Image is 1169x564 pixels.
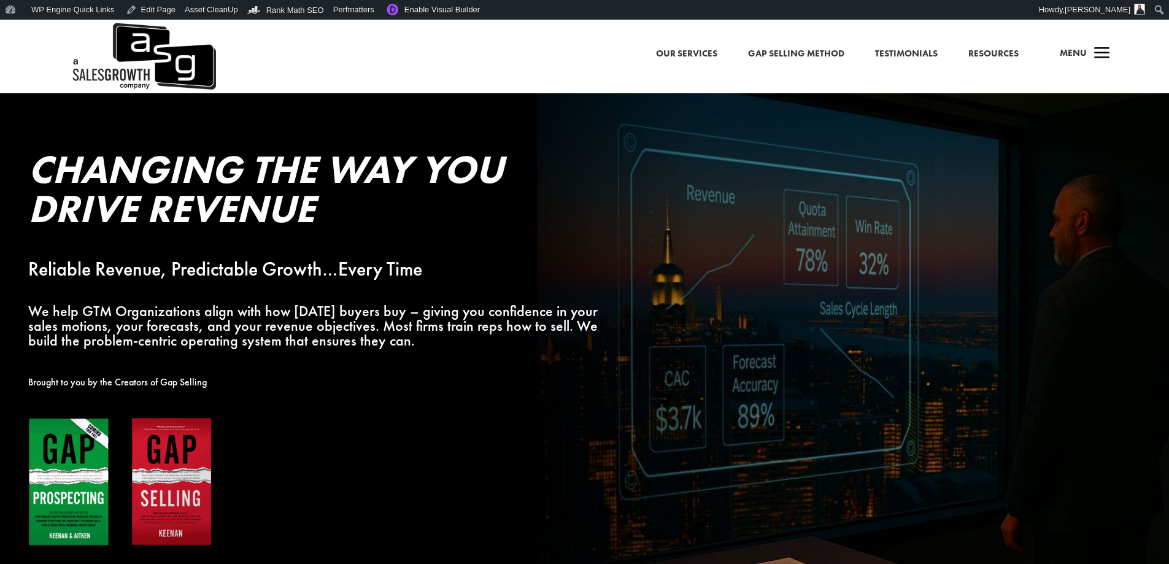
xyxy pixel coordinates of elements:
[28,304,604,347] p: We help GTM Organizations align with how [DATE] buyers buy – giving you confidence in your sales ...
[1065,5,1130,14] span: [PERSON_NAME]
[28,375,604,390] p: Brought to you by the Creators of Gap Selling
[28,150,604,234] h2: Changing the Way You Drive Revenue
[28,262,604,277] p: Reliable Revenue, Predictable Growth…Every Time
[266,6,324,15] span: Rank Math SEO
[28,417,212,547] img: Gap Books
